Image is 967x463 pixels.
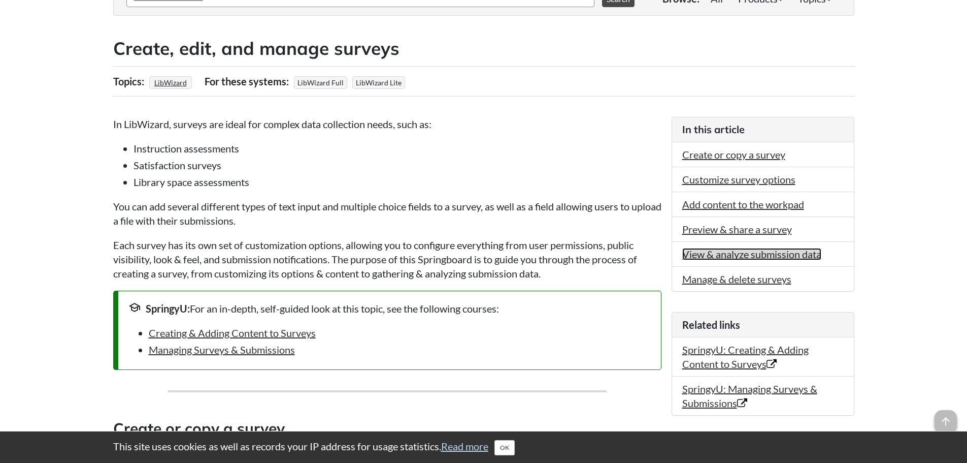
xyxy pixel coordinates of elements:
a: Manage & delete surveys [682,273,791,285]
a: SpringyU: Creating & Adding Content to Surveys [682,344,809,370]
button: Close [494,440,515,455]
a: Read more [441,440,488,452]
a: Add content to the workpad [682,198,804,210]
h3: Create or copy a survey [113,418,661,441]
h2: Create, edit, and manage surveys [113,36,854,61]
div: Topics: [113,72,147,91]
h3: In this article [682,122,844,137]
p: Each survey has its own set of customization options, allowing you to configure everything from u... [113,238,661,281]
a: View & analyze submission data [682,248,821,260]
a: SpringyU: Managing Surveys & Submissions [682,383,817,409]
a: Managing Surveys & Submissions [149,344,295,356]
li: Library space assessments [134,175,661,189]
span: arrow_upward [935,410,957,433]
a: Preview & share a survey [682,223,792,235]
p: In LibWizard, surveys are ideal for complex data collection needs, such as: [113,117,661,131]
strong: SpringyU: [146,302,190,315]
span: school [128,301,141,314]
a: LibWizard [153,75,188,90]
a: Create or copy a survey [682,148,785,161]
li: Satisfaction surveys [134,158,661,172]
div: For an in-depth, self-guided look at this topic, see the following courses: [128,301,651,316]
a: arrow_upward [935,411,957,423]
a: Customize survey options [682,173,795,186]
span: LibWizard Lite [352,76,405,89]
a: Creating & Adding Content to Surveys [149,327,316,339]
span: LibWizard Full [294,76,347,89]
li: Instruction assessments [134,141,661,156]
div: For these systems: [205,72,291,91]
div: This site uses cookies as well as records your IP address for usage statistics. [103,439,864,455]
p: You can add several different types of text input and multiple choice fields to a survey, as well... [113,199,661,228]
span: Related links [682,319,740,331]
